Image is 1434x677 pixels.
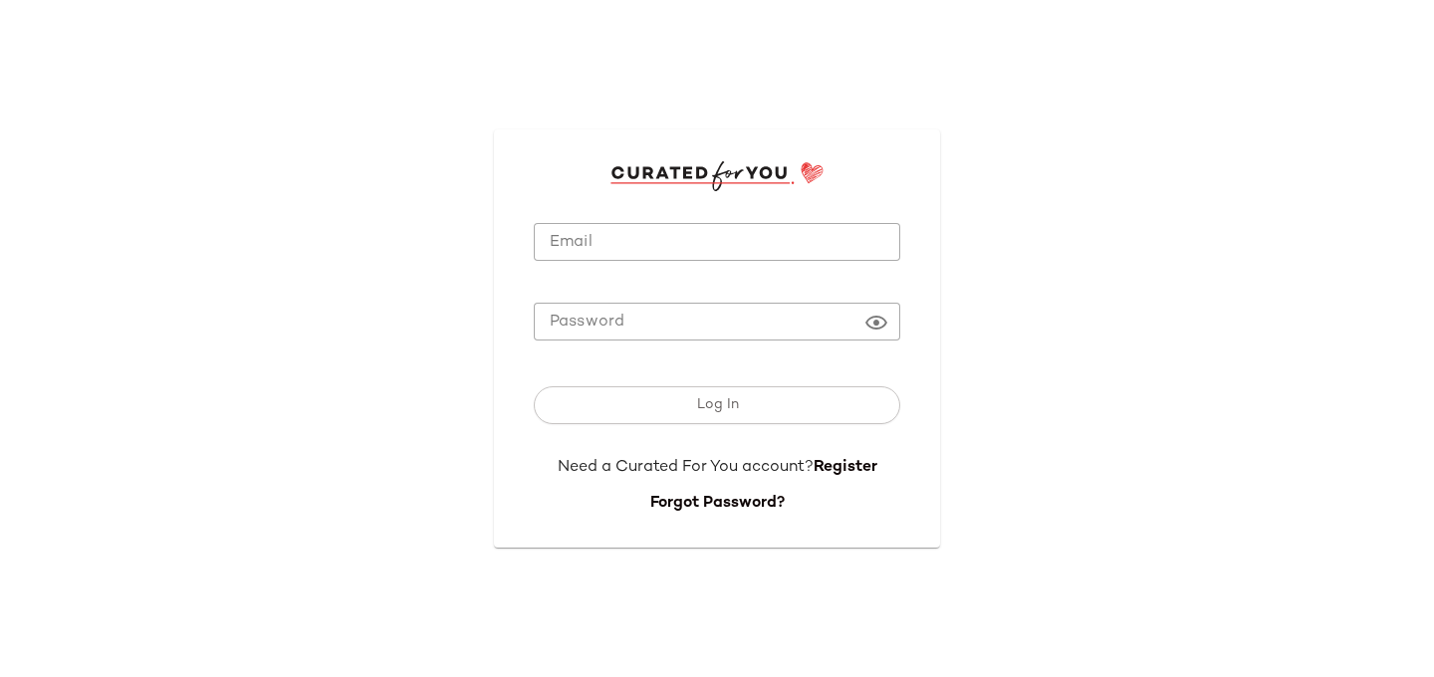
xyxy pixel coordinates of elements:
[650,495,785,512] a: Forgot Password?
[610,161,825,191] img: cfy_login_logo.DGdB1djN.svg
[534,386,900,424] button: Log In
[695,397,738,413] span: Log In
[814,459,877,476] a: Register
[558,459,814,476] span: Need a Curated For You account?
